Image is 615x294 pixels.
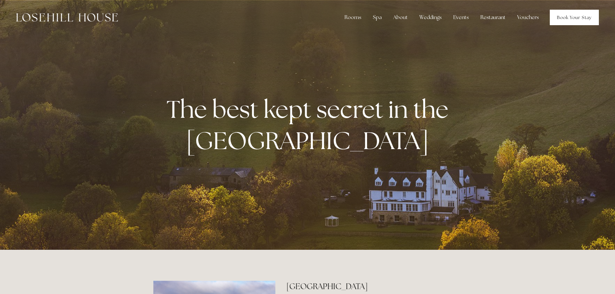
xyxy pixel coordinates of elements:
div: Weddings [414,11,447,24]
a: Vouchers [512,11,544,24]
div: Rooms [339,11,366,24]
div: Restaurant [475,11,511,24]
a: Book Your Stay [550,10,599,25]
div: About [388,11,413,24]
h2: [GEOGRAPHIC_DATA] [286,281,462,292]
strong: The best kept secret in the [GEOGRAPHIC_DATA] [167,93,454,157]
img: Losehill House [16,13,118,22]
div: Spa [368,11,387,24]
div: Events [448,11,474,24]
